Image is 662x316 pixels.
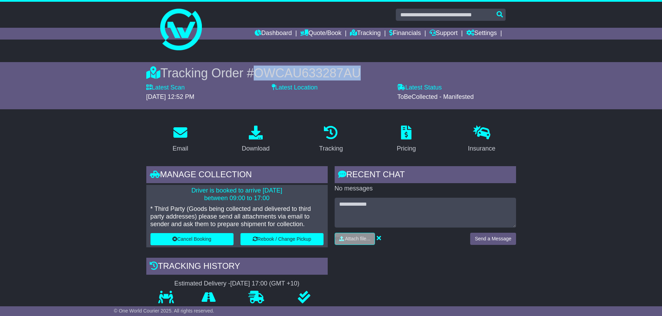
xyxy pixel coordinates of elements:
div: Manage collection [146,166,328,185]
div: Estimated Delivery - [146,280,328,288]
span: [DATE] 12:52 PM [146,93,195,100]
a: Quote/Book [300,28,341,40]
button: Cancel Booking [150,233,234,245]
div: Email [172,144,188,153]
label: Latest Location [272,84,318,92]
a: Email [168,123,193,156]
a: Download [237,123,274,156]
span: © One World Courier 2025. All rights reserved. [114,308,214,314]
div: [DATE] 17:00 (GMT +10) [230,280,300,288]
div: Insurance [468,144,496,153]
a: Financials [389,28,421,40]
button: Rebook / Change Pickup [240,233,324,245]
a: Settings [466,28,497,40]
label: Latest Status [397,84,442,92]
p: No messages [335,185,516,193]
span: OWCAU633287AU [254,66,361,80]
a: Pricing [392,123,420,156]
div: Tracking history [146,258,328,276]
a: Support [430,28,458,40]
div: Tracking [319,144,343,153]
a: Tracking [350,28,381,40]
div: RECENT CHAT [335,166,516,185]
div: Pricing [397,144,416,153]
p: * Third Party (Goods being collected and delivered to third party addresses) please send all atta... [150,205,324,228]
div: Download [242,144,270,153]
button: Send a Message [470,233,516,245]
label: Latest Scan [146,84,185,92]
a: Dashboard [255,28,292,40]
a: Tracking [314,123,347,156]
div: Tracking Order # [146,66,516,80]
a: Insurance [464,123,500,156]
p: Driver is booked to arrive [DATE] between 09:00 to 17:00 [150,187,324,202]
span: ToBeCollected - Manifested [397,93,474,100]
